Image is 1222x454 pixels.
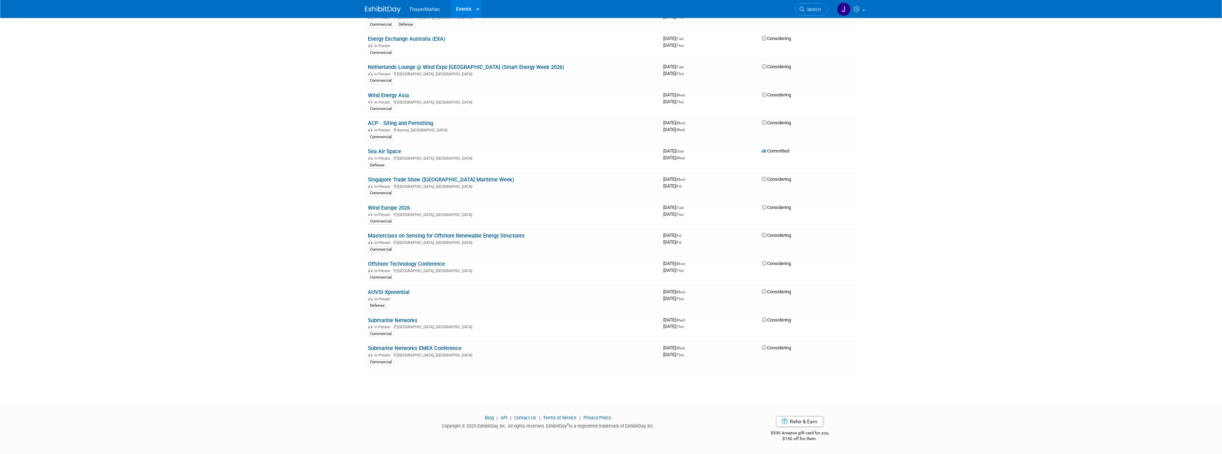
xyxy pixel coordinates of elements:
a: Netherlands Lounge @ Wind Expo [GEOGRAPHIC_DATA] (Smart Energy Week 2026) [368,64,564,70]
span: | [578,415,582,420]
span: [DATE] [663,296,684,301]
span: Committed [762,148,789,154]
a: Contact Us [514,415,536,420]
span: (Wed) [676,93,685,97]
span: [DATE] [663,211,684,217]
span: (Mon) [676,290,685,294]
span: - [686,289,687,294]
span: Search [805,7,821,12]
span: - [686,317,687,323]
span: [DATE] [663,155,685,160]
a: Sea Air Space [368,148,401,155]
div: Commercial [368,218,394,225]
a: Singapore Trade Show ([GEOGRAPHIC_DATA] Maritime Week) [368,176,514,183]
a: Masterclass on Sensing for Offshore Renewable Energy Structures [368,233,525,239]
span: - [686,345,687,350]
div: Commercial [368,21,394,28]
div: Commercial [368,190,394,196]
a: Submarine Networks [368,317,417,324]
a: Wind Energy Asia [368,92,409,99]
span: (Fri) [676,240,681,244]
a: Submarine Networks EMEA Conference [368,345,461,351]
div: Copyright © 2025 ExhibitDay, Inc. All rights reserved. ExhibitDay is a registered trademark of Ex... [365,421,732,429]
a: Privacy Policy [583,415,611,420]
div: Defense [368,162,387,169]
a: API [501,415,507,420]
span: [DATE] [663,127,685,132]
span: In-Person [374,269,392,273]
span: - [685,148,686,154]
div: [GEOGRAPHIC_DATA], [GEOGRAPHIC_DATA] [368,211,658,217]
div: [GEOGRAPHIC_DATA], [GEOGRAPHIC_DATA] [368,155,658,161]
div: Defense [368,303,387,309]
div: Commercial [368,50,394,56]
span: (Fri) [676,184,681,188]
span: Considering [762,261,791,266]
img: In-Person Event [368,269,372,272]
span: Considering [762,120,791,125]
span: (Thu) [676,44,684,48]
img: In-Person Event [368,184,372,188]
span: Considering [762,176,791,182]
span: - [685,36,686,41]
div: [GEOGRAPHIC_DATA], [GEOGRAPHIC_DATA] [368,71,658,76]
a: Refer & Earn [776,416,823,427]
span: (Wed) [676,128,685,132]
span: [DATE] [663,148,686,154]
span: [DATE] [663,233,684,238]
span: (Sun) [676,149,684,153]
span: Considering [762,92,791,98]
span: (Thu) [676,100,684,104]
span: [DATE] [663,289,687,294]
span: - [686,92,687,98]
a: Energy Exchange Australia (EXA) [368,36,445,42]
div: [GEOGRAPHIC_DATA], [GEOGRAPHIC_DATA] [368,183,658,189]
img: In-Person Event [368,156,372,160]
span: In-Person [374,100,392,105]
span: [DATE] [663,64,686,69]
a: Terms of Service [543,415,577,420]
span: ThayerMahan [409,6,440,12]
span: In-Person [374,353,392,358]
span: (Wed) [676,346,685,350]
div: [GEOGRAPHIC_DATA], [GEOGRAPHIC_DATA] [368,324,658,329]
span: (Wed) [676,318,685,322]
span: In-Person [374,156,392,161]
span: Considering [762,289,791,294]
div: Defense [396,21,415,28]
span: In-Person [374,213,392,217]
span: [DATE] [663,268,684,273]
span: (Mon) [676,262,685,266]
span: [DATE] [663,317,687,323]
span: (Mon) [676,121,685,125]
a: ACP - Siting and Permitting [368,120,433,126]
span: (Wed) [676,156,685,160]
a: Wind Europe 2026 [368,205,410,211]
span: (Tue) [676,65,684,69]
span: | [508,415,513,420]
img: In-Person Event [368,325,372,328]
div: Commercial [368,331,394,337]
span: | [537,415,542,420]
div: Aurora, [GEOGRAPHIC_DATA] [368,127,658,133]
span: [DATE] [663,43,684,48]
span: (Thu) [676,353,684,357]
span: - [683,233,684,238]
a: Search [795,3,828,16]
img: In-Person Event [368,72,372,75]
span: [DATE] [663,261,687,266]
span: (Thu) [676,297,684,301]
span: (Tue) [676,37,684,41]
span: [DATE] [663,183,681,189]
span: Considering [762,317,791,323]
span: [DATE] [663,205,686,210]
span: [DATE] [663,36,686,41]
span: (Thu) [676,325,684,329]
div: $500 Amazon gift card for you, [742,425,857,442]
span: - [686,120,687,125]
img: In-Person Event [368,128,372,131]
span: [DATE] [663,352,684,357]
span: [DATE] [663,99,684,104]
img: In-Person Event [368,297,372,300]
span: - [686,176,687,182]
